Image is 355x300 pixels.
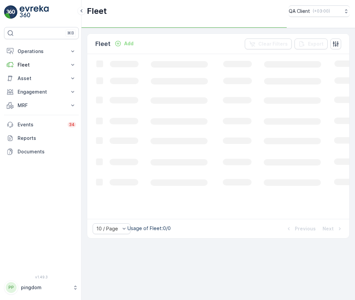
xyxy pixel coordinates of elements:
[245,39,292,49] button: Clear Filters
[4,45,79,58] button: Operations
[313,8,330,14] p: ( +03:00 )
[4,275,79,279] span: v 1.49.3
[4,280,79,295] button: PPpingdom
[6,282,17,293] div: PP
[4,118,79,131] a: Events34
[18,89,65,95] p: Engagement
[4,145,79,158] a: Documents
[18,48,65,55] p: Operations
[18,148,76,155] p: Documents
[4,5,18,19] img: logo
[323,225,334,232] p: Next
[289,8,310,15] p: QA Client
[112,40,136,48] button: Add
[18,121,64,128] p: Events
[69,122,75,127] p: 34
[18,135,76,142] p: Reports
[308,41,324,47] p: Export
[20,5,49,19] img: logo_light-DOdMpM7g.png
[294,39,328,49] button: Export
[285,225,316,233] button: Previous
[4,131,79,145] a: Reports
[124,40,134,47] p: Add
[21,284,69,291] p: pingdom
[87,6,107,17] p: Fleet
[18,61,65,68] p: Fleet
[18,75,65,82] p: Asset
[18,102,65,109] p: MRF
[67,30,74,36] p: ⌘B
[4,99,79,112] button: MRF
[322,225,344,233] button: Next
[4,58,79,72] button: Fleet
[295,225,316,232] p: Previous
[258,41,288,47] p: Clear Filters
[127,225,171,232] p: Usage of Fleet : 0/0
[4,72,79,85] button: Asset
[289,5,350,17] button: QA Client(+03:00)
[95,39,111,49] p: Fleet
[4,85,79,99] button: Engagement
